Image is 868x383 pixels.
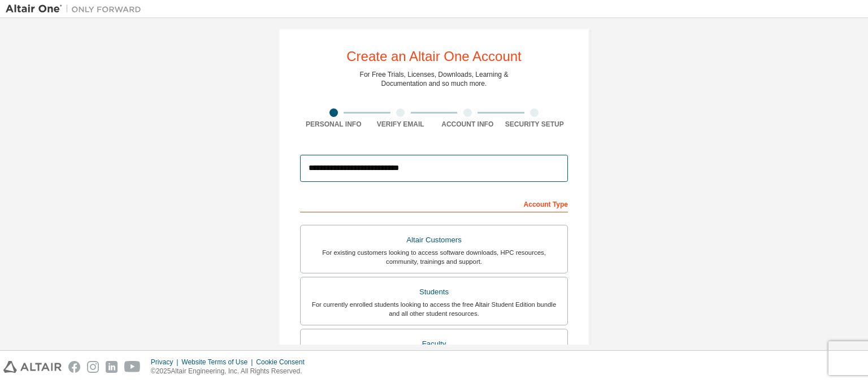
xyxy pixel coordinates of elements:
[151,358,181,367] div: Privacy
[307,248,561,266] div: For existing customers looking to access software downloads, HPC resources, community, trainings ...
[346,50,522,63] div: Create an Altair One Account
[6,3,147,15] img: Altair One
[3,361,62,373] img: altair_logo.svg
[300,120,367,129] div: Personal Info
[300,194,568,212] div: Account Type
[307,300,561,318] div: For currently enrolled students looking to access the free Altair Student Edition bundle and all ...
[124,361,141,373] img: youtube.svg
[106,361,118,373] img: linkedin.svg
[307,336,561,352] div: Faculty
[181,358,256,367] div: Website Terms of Use
[434,120,501,129] div: Account Info
[501,120,568,129] div: Security Setup
[151,367,311,376] p: © 2025 Altair Engineering, Inc. All Rights Reserved.
[360,70,509,88] div: For Free Trials, Licenses, Downloads, Learning & Documentation and so much more.
[256,358,311,367] div: Cookie Consent
[307,284,561,300] div: Students
[87,361,99,373] img: instagram.svg
[68,361,80,373] img: facebook.svg
[307,232,561,248] div: Altair Customers
[367,120,435,129] div: Verify Email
